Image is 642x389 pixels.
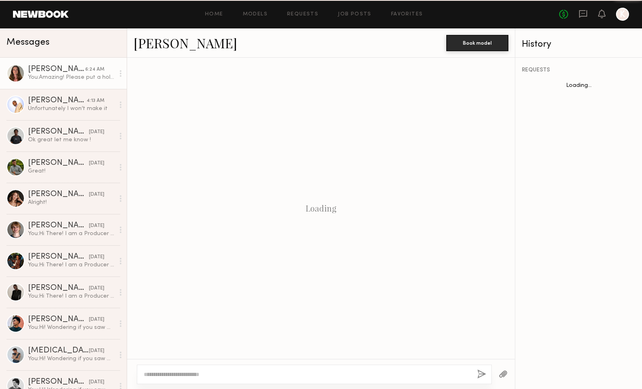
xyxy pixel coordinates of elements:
div: Unfortunately I won’t make it [28,105,115,112]
div: You: Hi! Wondering if you saw my above message. We would love to have you! [28,324,115,331]
a: Favorites [391,12,423,17]
div: Alright! [28,199,115,206]
div: [DATE] [89,253,104,261]
div: Loading [306,203,336,213]
div: 4:13 AM [86,97,104,105]
div: [PERSON_NAME] [28,316,89,324]
div: Ok great let me know ! [28,136,115,144]
a: Job Posts [338,12,372,17]
span: Messages [6,38,50,47]
div: Great! [28,167,115,175]
a: Book model [446,39,508,46]
div: [PERSON_NAME] [28,65,85,73]
div: [DATE] [89,378,104,386]
div: [PERSON_NAME] [28,378,89,386]
a: K [616,8,629,21]
div: [MEDICAL_DATA][PERSON_NAME] [28,347,89,355]
div: [DATE] [89,128,104,136]
div: [PERSON_NAME] [28,128,89,136]
div: [PERSON_NAME] [28,253,89,261]
div: [PERSON_NAME] [28,284,89,292]
div: History [522,40,636,49]
div: [PERSON_NAME] [28,190,89,199]
div: You: Hi There! I am a Producer for Monster Energy and we are looking for some talent for an upcom... [28,230,115,238]
a: Requests [287,12,318,17]
div: [DATE] [89,285,104,292]
div: [PERSON_NAME] [28,159,89,167]
a: Models [243,12,268,17]
a: Home [205,12,223,17]
div: You: Hi! Wondering if you saw my above message. We would love to have you! [28,355,115,363]
div: You: Amazing! Please put a hold on and we will get back to you with more information. [28,73,115,81]
div: [PERSON_NAME] [28,97,86,105]
div: REQUESTS [522,67,636,73]
div: You: Hi There! I am a Producer for Monster Energy and we are looking for some talent for an upcom... [28,292,115,300]
button: Book model [446,35,508,51]
div: [DATE] [89,316,104,324]
div: [PERSON_NAME] [28,222,89,230]
div: Loading... [515,83,642,89]
div: [DATE] [89,160,104,167]
a: [PERSON_NAME] [134,34,237,52]
div: You: Hi There! I am a Producer for Monster Energy and we are looking for some talent for an upcom... [28,261,115,269]
div: 6:24 AM [85,66,104,73]
div: [DATE] [89,347,104,355]
div: [DATE] [89,191,104,199]
div: [DATE] [89,222,104,230]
